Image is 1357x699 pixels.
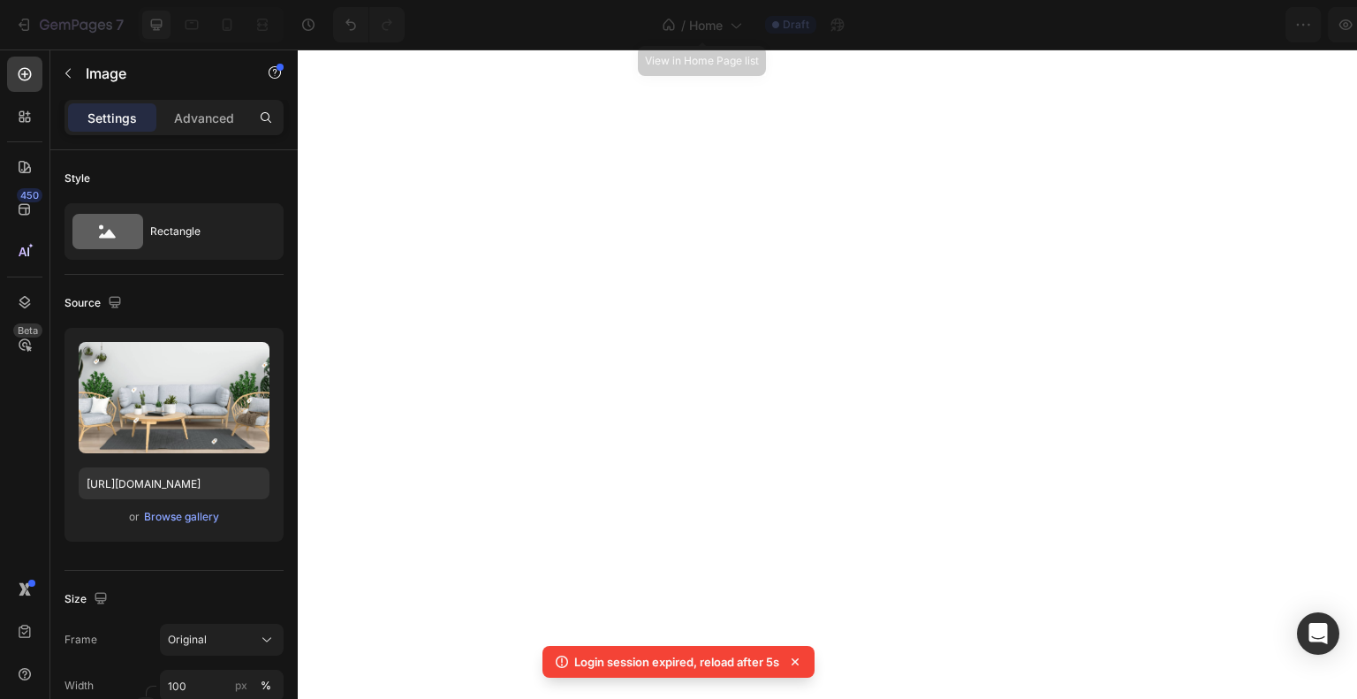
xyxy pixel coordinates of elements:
[64,588,111,612] div: Size
[168,632,207,648] span: Original
[64,632,97,648] label: Frame
[150,211,258,252] div: Rectangle
[13,323,42,338] div: Beta
[174,109,234,127] p: Advanced
[87,109,137,127] p: Settings
[64,678,94,694] label: Width
[64,292,125,315] div: Source
[1297,612,1339,655] div: Open Intercom Messenger
[7,7,132,42] button: 7
[333,7,405,42] div: Undo/Redo
[1189,18,1218,33] span: Save
[17,188,42,202] div: 450
[298,49,1357,699] iframe: Design area
[1174,7,1232,42] button: Save
[116,14,124,35] p: 7
[783,17,809,33] span: Draft
[261,678,271,694] div: %
[160,624,284,656] button: Original
[86,63,236,84] p: Image
[681,16,686,34] span: /
[255,675,277,696] button: px
[1239,7,1314,42] button: Publish
[129,506,140,528] span: or
[144,509,219,525] div: Browse gallery
[235,678,247,694] div: px
[1255,16,1299,34] div: Publish
[79,342,269,453] img: preview-image
[689,16,723,34] span: Home
[143,508,220,526] button: Browse gallery
[64,171,90,186] div: Style
[79,467,269,499] input: https://example.com/image.jpg
[574,653,779,671] p: Login session expired, reload after 5s
[231,675,252,696] button: %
